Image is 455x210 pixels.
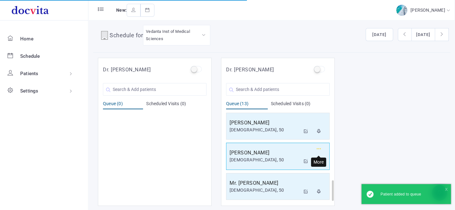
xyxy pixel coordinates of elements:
[271,100,330,109] div: Scheduled Visits (0)
[103,100,143,109] div: Queue (0)
[20,88,39,94] span: Settings
[103,66,151,74] h5: Dr. [PERSON_NAME]
[230,187,300,194] div: [DEMOGRAPHIC_DATA], 50
[146,100,207,109] div: Scheduled Visits (0)
[103,83,207,96] input: Search & Add patients
[410,8,447,13] span: [PERSON_NAME]
[380,192,421,196] span: Patient added to queue
[311,158,326,167] div: More
[226,66,274,74] h5: Dr. [PERSON_NAME]
[230,127,300,133] div: [DEMOGRAPHIC_DATA], 50
[230,149,300,157] h5: [PERSON_NAME]
[230,179,300,187] h5: Mr. [PERSON_NAME]
[230,157,300,163] div: [DEMOGRAPHIC_DATA], 50
[226,83,330,96] input: Search & Add patients
[110,31,143,41] h4: Schedule for
[20,71,39,76] span: Patients
[20,53,40,59] span: Schedule
[396,5,407,16] img: img-2.jpg
[230,119,300,127] h5: [PERSON_NAME]
[366,28,393,41] button: [DATE]
[411,28,435,41] button: [DATE]
[20,36,33,42] span: Home
[226,100,268,109] div: Queue (13)
[116,8,127,13] span: New:
[146,28,207,43] div: Vedanta Inst of Medical Sciences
